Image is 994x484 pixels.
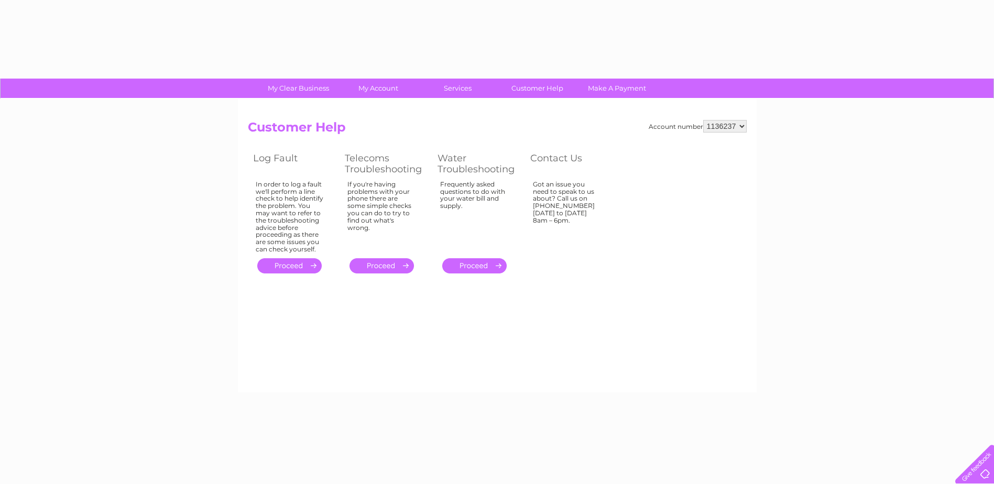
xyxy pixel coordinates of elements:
a: Services [414,79,501,98]
div: Frequently asked questions to do with your water bill and supply. [440,181,509,249]
th: Log Fault [248,150,340,178]
a: My Clear Business [255,79,342,98]
a: Customer Help [494,79,581,98]
a: . [349,258,414,273]
th: Telecoms Troubleshooting [340,150,432,178]
div: If you're having problems with your phone there are some simple checks you can do to try to find ... [347,181,417,249]
a: . [442,258,507,273]
a: My Account [335,79,421,98]
h2: Customer Help [248,120,747,140]
th: Water Troubleshooting [432,150,525,178]
th: Contact Us [525,150,617,178]
div: Got an issue you need to speak to us about? Call us on [PHONE_NUMBER] [DATE] to [DATE] 8am – 6pm. [533,181,601,249]
div: In order to log a fault we'll perform a line check to help identify the problem. You may want to ... [256,181,324,253]
div: Account number [649,120,747,133]
a: Make A Payment [574,79,660,98]
a: . [257,258,322,273]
